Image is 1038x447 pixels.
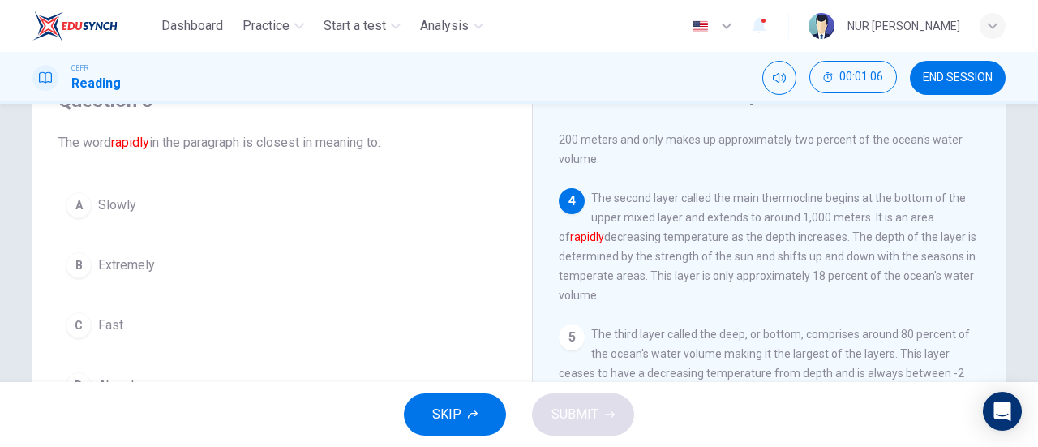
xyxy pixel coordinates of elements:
[58,245,506,286] button: BExtremely
[58,305,506,346] button: CFast
[71,74,121,93] h1: Reading
[71,62,88,74] span: CEFR
[32,10,118,42] img: EduSynch logo
[432,403,461,426] span: SKIP
[98,376,161,395] span: Abundance
[983,392,1022,431] div: Open Intercom Messenger
[58,185,506,226] button: ASlowly
[847,16,960,36] div: NUR [PERSON_NAME]
[66,312,92,338] div: C
[98,196,136,215] span: Slowly
[66,192,92,218] div: A
[809,13,834,39] img: Profile picture
[809,61,897,93] button: 00:01:06
[559,191,976,302] span: The second layer called the main thermocline begins at the bottom of the upper mixed layer and ex...
[317,11,407,41] button: Start a test
[66,252,92,278] div: B
[559,188,585,214] div: 4
[762,61,796,95] div: Mute
[839,71,883,84] span: 00:01:06
[559,325,585,350] div: 5
[58,365,506,406] button: DAbundance
[161,16,223,36] span: Dashboard
[98,256,155,275] span: Extremely
[404,393,506,436] button: SKIP
[242,16,290,36] span: Practice
[910,61,1006,95] button: END SESSION
[32,10,155,42] a: EduSynch logo
[324,16,386,36] span: Start a test
[58,133,506,153] span: The word in the paragraph is closest in meaning to:
[66,372,92,398] div: D
[570,230,604,243] font: rapidly
[236,11,311,41] button: Practice
[111,135,149,150] font: rapidly
[923,71,993,84] span: END SESSION
[155,11,229,41] button: Dashboard
[559,328,970,399] span: The third layer called the deep, or bottom, comprises around 80 percent of the ocean's water volu...
[690,20,710,32] img: en
[414,11,490,41] button: Analysis
[98,316,123,335] span: Fast
[420,16,469,36] span: Analysis
[809,61,897,95] div: Hide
